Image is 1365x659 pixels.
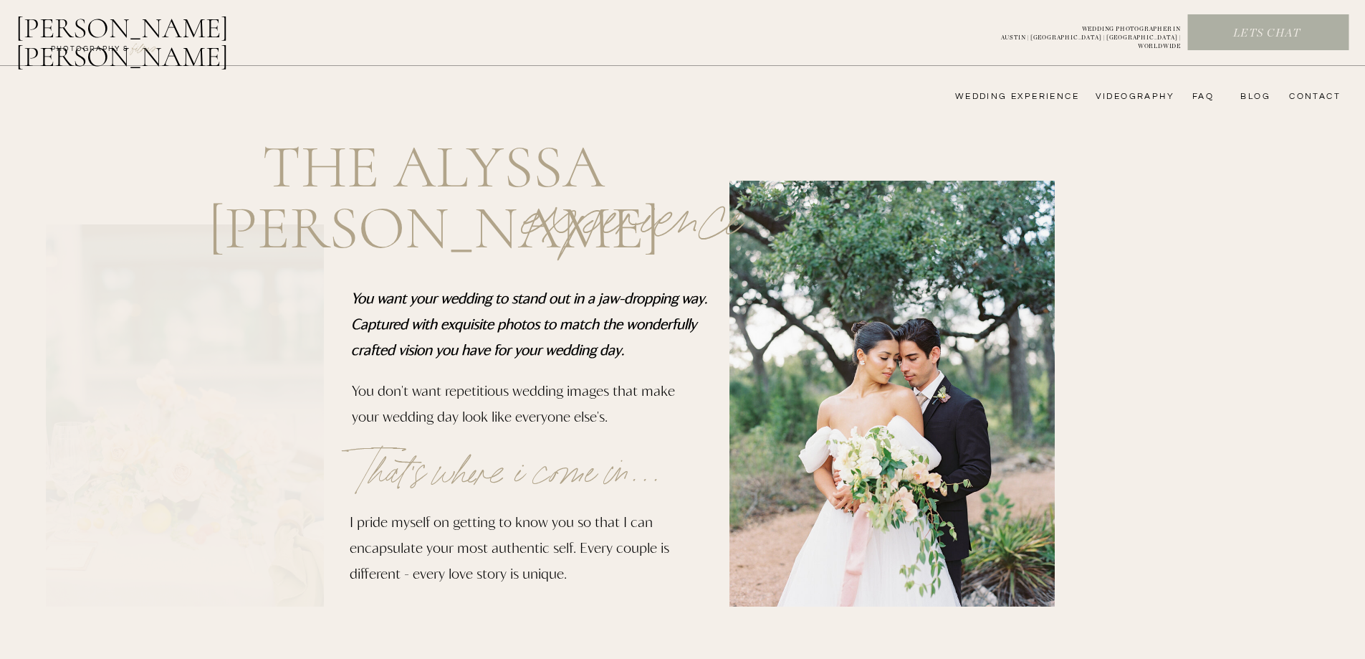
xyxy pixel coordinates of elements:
[1188,26,1346,42] a: Lets chat
[977,25,1181,41] p: WEDDING PHOTOGRAPHER IN AUSTIN | [GEOGRAPHIC_DATA] | [GEOGRAPHIC_DATA] | WORLDWIDE
[353,425,709,527] p: That's where i come in...
[1091,91,1174,103] a: videography
[977,25,1181,41] a: WEDDING PHOTOGRAPHER INAUSTIN | [GEOGRAPHIC_DATA] | [GEOGRAPHIC_DATA] | WORLDWIDE
[130,136,738,181] h1: the alyssa [PERSON_NAME]
[1285,91,1341,103] a: CONTACT
[352,377,697,442] p: You don't want repetitious wedding images that make your wedding day look like everyone else's.
[935,91,1079,103] a: wedding experience
[16,14,303,48] a: [PERSON_NAME] [PERSON_NAME]
[118,39,171,56] a: FILMs
[350,508,697,604] p: I pride myself on getting to know you so that I can encapsulate your most authentic self. Every c...
[1235,91,1270,103] a: bLog
[43,44,137,61] a: photography &
[351,289,707,358] b: You want your wedding to stand out in a jaw-dropping way. Captured with exquisite photos to match...
[1185,91,1214,103] a: FAQ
